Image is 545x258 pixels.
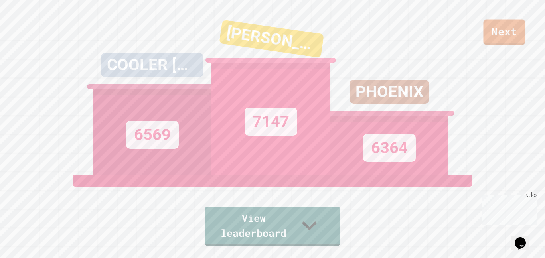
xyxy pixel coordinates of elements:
iframe: chat widget [511,226,537,250]
div: 6364 [363,134,416,162]
div: Chat with us now!Close [3,3,55,51]
div: [PERSON_NAME] [219,20,324,58]
div: 6569 [126,121,179,149]
div: PHOENIX [350,80,429,104]
a: View leaderboard [205,207,340,246]
iframe: chat widget [479,191,537,225]
a: Next [483,20,525,45]
div: 7147 [245,108,297,136]
div: COOLER [PERSON_NAME] [101,53,203,77]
